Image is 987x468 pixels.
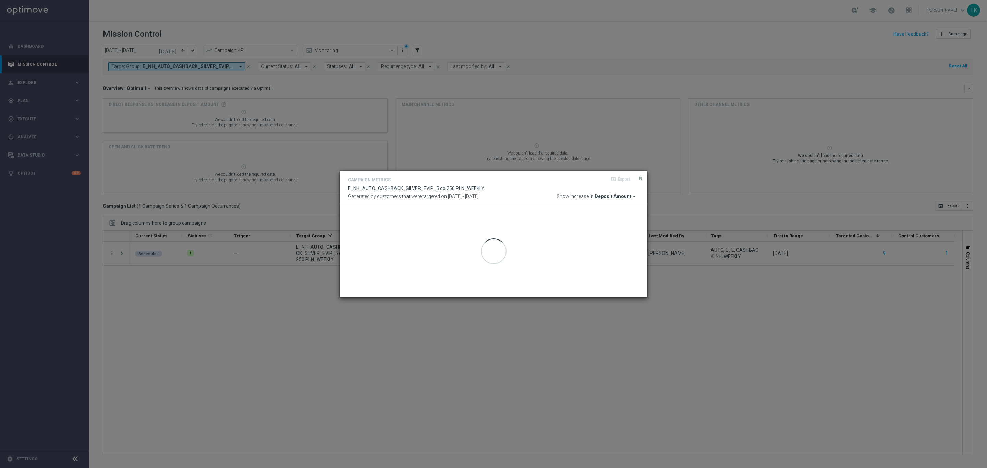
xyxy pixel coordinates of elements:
[631,194,637,200] i: arrow_drop_down
[348,177,391,182] h4: Campaign Metrics
[557,194,594,200] span: Show increase in
[448,194,479,199] span: [DATE] - [DATE]
[638,175,643,181] span: close
[595,194,631,200] span: Deposit Amount
[348,186,484,191] span: E_NH_AUTO_CASHBACK_SILVER_EVIP_5 do 250 PLN_WEEKLY
[595,194,639,200] button: Deposit Amount arrow_drop_down
[348,194,447,199] span: Generated by customers that were targeted on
